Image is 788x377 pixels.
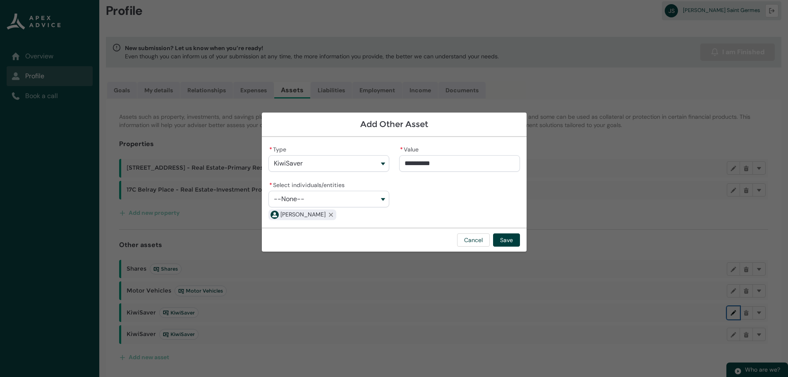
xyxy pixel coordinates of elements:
button: Save [493,233,520,247]
label: Type [268,144,290,154]
span: Mariana Suarez [280,210,326,219]
label: Select individuals/entities [268,179,348,189]
h1: Add Other Asset [268,119,520,130]
span: KiwiSaver [274,160,303,167]
button: Remove Mariana Suarez [326,209,336,220]
button: Type [268,155,389,172]
abbr: required [269,181,272,189]
button: Select individuals/entities [268,191,389,207]
span: --None-- [274,195,304,203]
button: Cancel [457,233,490,247]
abbr: required [400,146,403,153]
label: Value [399,144,422,154]
abbr: required [269,146,272,153]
